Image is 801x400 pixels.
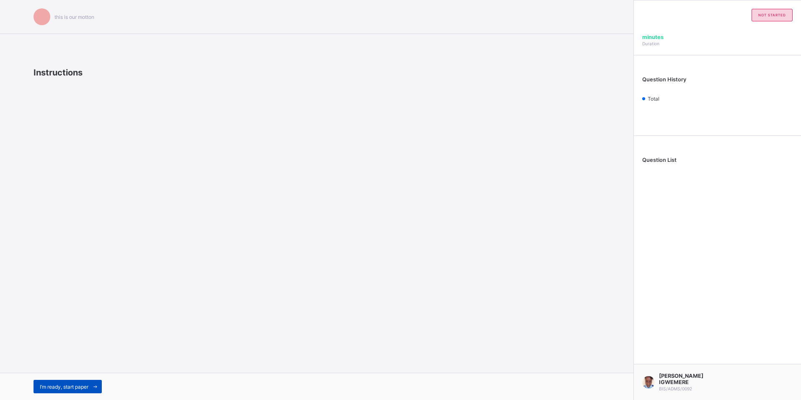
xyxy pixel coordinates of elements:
[642,76,686,83] span: Question History
[642,157,677,163] span: Question List
[758,13,786,17] span: not started
[648,96,659,102] span: Total
[34,68,83,78] span: Instructions
[659,373,732,385] span: [PERSON_NAME] IGWEMERE
[40,384,88,390] span: I’m ready, start paper
[642,34,664,40] span: minutes
[54,14,94,20] span: this is our motton
[659,386,692,391] span: BIS/ADMS/0092
[642,41,659,46] span: Duration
